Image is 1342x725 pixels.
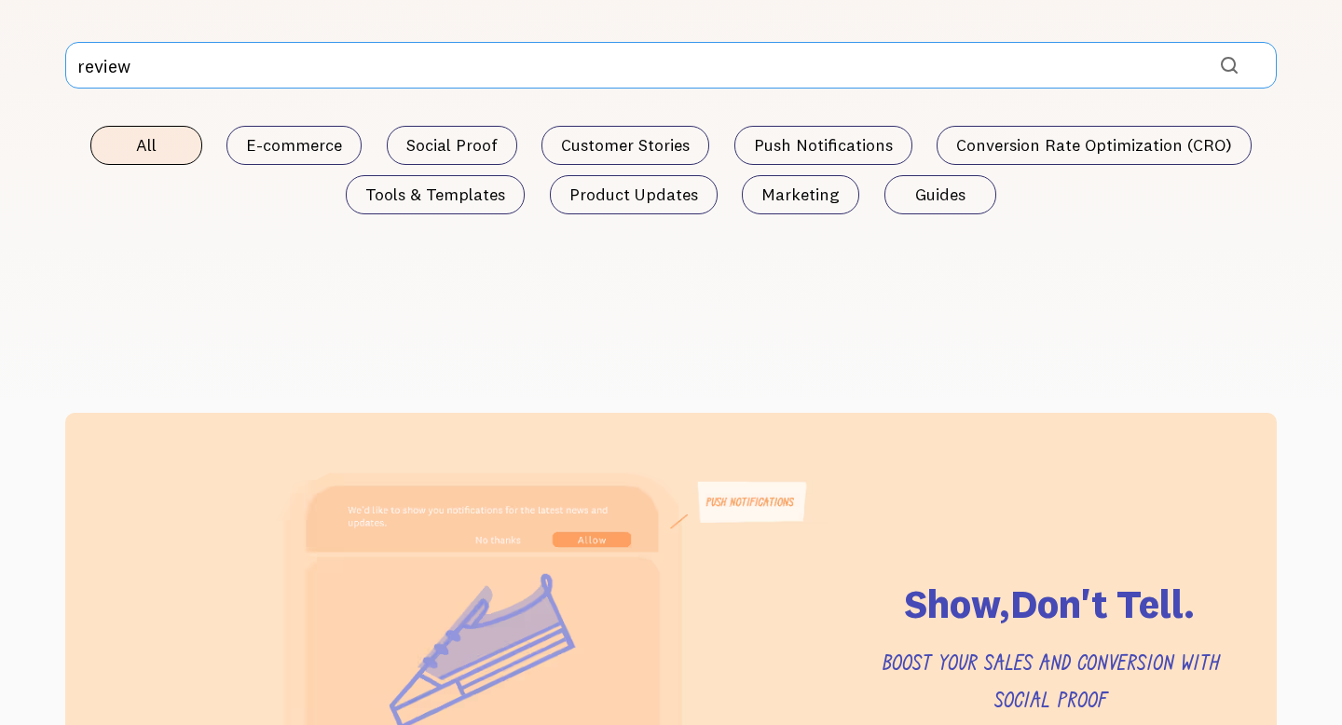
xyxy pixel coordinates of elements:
[761,185,840,204] span: Marketing
[569,185,698,204] span: Product Updates
[136,136,157,155] span: All
[65,42,1277,275] form: Email Form
[65,42,1277,89] input: Type keywords
[860,646,1239,720] p: Boost your sales and conversion with Social Proof
[956,136,1232,155] span: Conversion Rate Optimization (CRO)
[860,577,1239,632] h2: Show,Don't Tell.
[915,185,965,204] span: Guides
[754,136,893,155] span: Push Notifications
[246,136,342,155] span: E-commerce
[561,136,690,155] span: Customer Stories
[406,136,498,155] span: Social Proof
[365,185,505,204] span: Tools & Templates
